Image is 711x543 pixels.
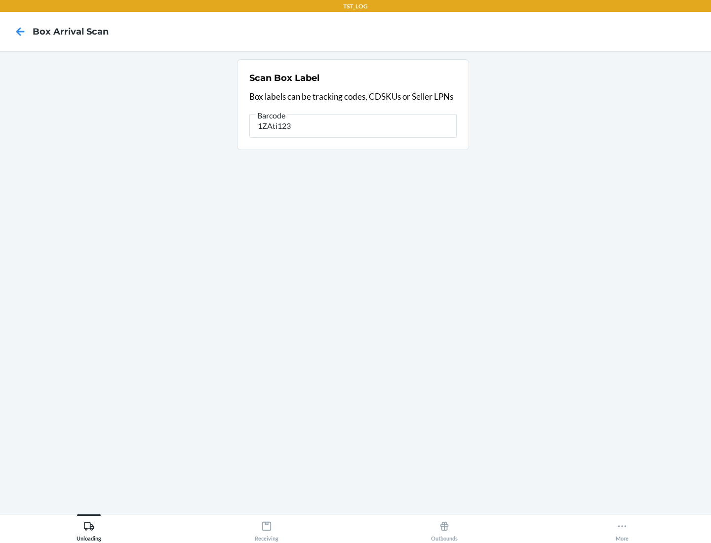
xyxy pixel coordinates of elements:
[616,517,629,542] div: More
[178,514,355,542] button: Receiving
[431,517,458,542] div: Outbounds
[355,514,533,542] button: Outbounds
[249,72,319,84] h2: Scan Box Label
[249,114,457,138] input: Barcode
[77,517,101,542] div: Unloading
[533,514,711,542] button: More
[33,25,109,38] h4: Box Arrival Scan
[343,2,368,11] p: TST_LOG
[256,111,287,120] span: Barcode
[249,90,457,103] p: Box labels can be tracking codes, CDSKUs or Seller LPNs
[255,517,278,542] div: Receiving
